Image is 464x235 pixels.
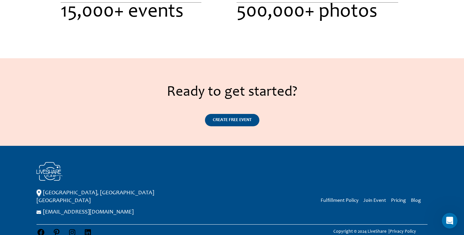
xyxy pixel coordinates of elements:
p: 15,000+ events [61,3,201,22]
a: Privacy Policy [390,229,416,234]
img: ico_email.png [36,211,41,214]
a: Join Event [363,198,386,203]
a: Pricing [391,198,406,203]
a: CREATE FREE EVENT [205,114,259,126]
img: ico_location.png [36,189,41,197]
a: Fulfillment Policy [321,198,358,203]
a: Blog [411,198,421,203]
span: Ready to get started? [167,85,297,100]
p: [GEOGRAPHIC_DATA], [GEOGRAPHIC_DATA] [GEOGRAPHIC_DATA] [36,189,206,205]
nav: Menu [316,196,421,204]
p: 500,000+ photos [237,3,398,22]
span: CREATE FREE EVENT [213,118,252,122]
iframe: Intercom live chat [442,213,457,228]
a: [EMAIL_ADDRESS][DOMAIN_NAME] [43,209,134,215]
